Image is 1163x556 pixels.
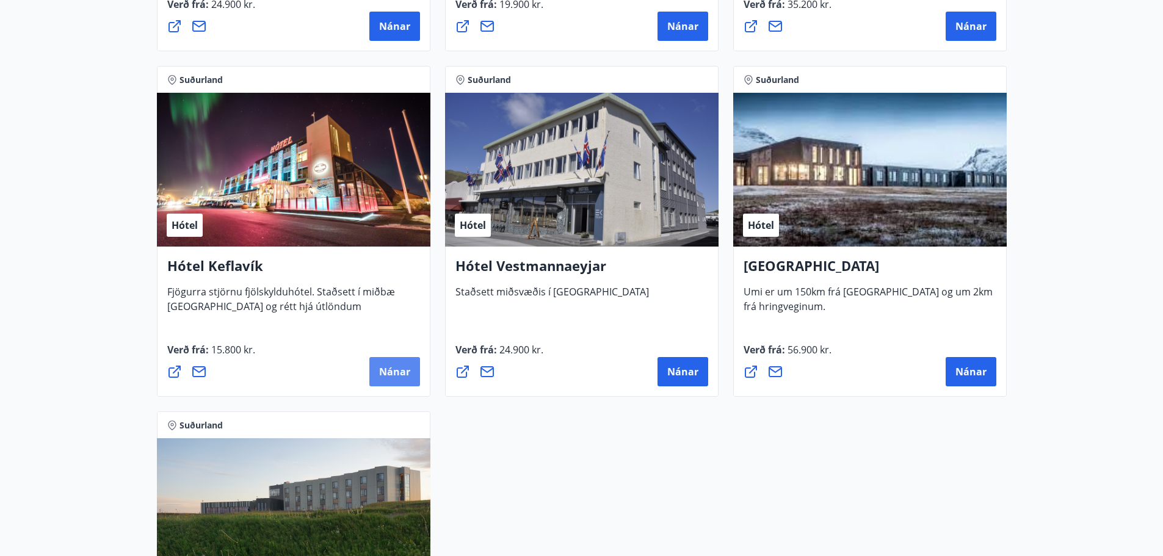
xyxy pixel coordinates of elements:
[369,357,420,386] button: Nánar
[667,20,698,33] span: Nánar
[658,12,708,41] button: Nánar
[379,20,410,33] span: Nánar
[167,256,420,284] h4: Hótel Keflavík
[667,365,698,378] span: Nánar
[167,285,395,323] span: Fjögurra stjörnu fjölskylduhótel. Staðsett í miðbæ [GEOGRAPHIC_DATA] og rétt hjá útlöndum
[172,218,198,232] span: Hótel
[955,20,987,33] span: Nánar
[658,357,708,386] button: Nánar
[455,285,649,308] span: Staðsett miðsvæðis í [GEOGRAPHIC_DATA]
[744,256,996,284] h4: [GEOGRAPHIC_DATA]
[497,343,543,356] span: 24.900 kr.
[369,12,420,41] button: Nánar
[455,343,543,366] span: Verð frá :
[946,357,996,386] button: Nánar
[209,343,255,356] span: 15.800 kr.
[946,12,996,41] button: Nánar
[468,74,511,86] span: Suðurland
[955,365,987,378] span: Nánar
[785,343,831,356] span: 56.900 kr.
[179,74,223,86] span: Suðurland
[179,419,223,431] span: Suðurland
[379,365,410,378] span: Nánar
[744,343,831,366] span: Verð frá :
[460,218,486,232] span: Hótel
[744,285,993,323] span: Umi er um 150km frá [GEOGRAPHIC_DATA] og um 2km frá hringveginum.
[756,74,799,86] span: Suðurland
[455,256,708,284] h4: Hótel Vestmannaeyjar
[748,218,774,232] span: Hótel
[167,343,255,366] span: Verð frá :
